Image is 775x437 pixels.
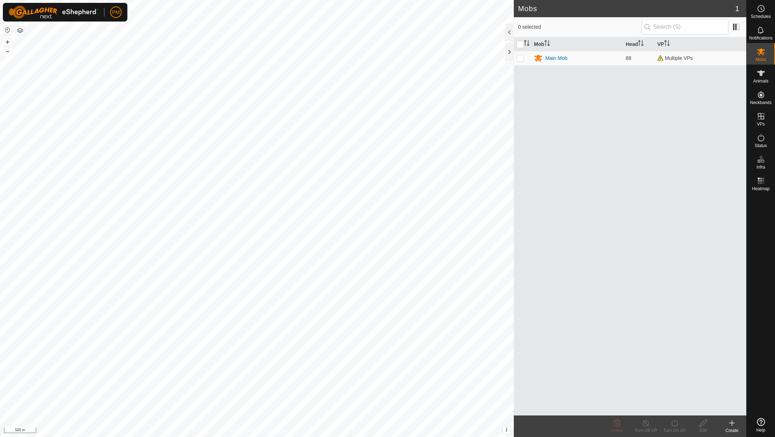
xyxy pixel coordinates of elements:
span: Heatmap [752,187,770,191]
a: Privacy Policy [229,428,255,434]
span: Animals [753,79,769,83]
span: 1 [735,3,739,14]
span: Notifications [749,36,772,40]
span: i [506,427,507,433]
span: Infra [756,165,765,169]
span: Mobs [756,57,766,62]
div: Turn Off VP [631,427,660,434]
th: VP [654,37,746,51]
span: VPs [757,122,765,126]
span: PM [112,9,120,16]
button: – [3,47,12,56]
span: Status [755,144,767,148]
input: Search (S) [642,19,728,34]
span: Schedules [751,14,771,19]
th: Head [623,37,654,51]
div: Create [718,427,746,434]
p-sorticon: Activate to sort [524,41,530,47]
button: i [503,426,511,434]
button: Map Layers [16,26,24,35]
span: Help [756,428,765,432]
p-sorticon: Activate to sort [544,41,550,47]
span: Delete [611,428,624,433]
span: Neckbands [750,100,771,105]
button: + [3,38,12,46]
h2: Mobs [518,4,735,13]
div: Edit [689,427,718,434]
span: 88 [626,55,631,61]
img: Gallagher Logo [9,6,98,19]
p-sorticon: Activate to sort [664,41,670,47]
p-sorticon: Activate to sort [638,41,644,47]
th: Mob [531,37,623,51]
div: Main Mob [545,55,567,62]
button: Reset Map [3,26,12,34]
span: 0 selected [518,23,642,31]
a: Help [747,415,775,435]
span: Multiple VPs [657,55,693,61]
div: Turn On VP [660,427,689,434]
a: Contact Us [264,428,285,434]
